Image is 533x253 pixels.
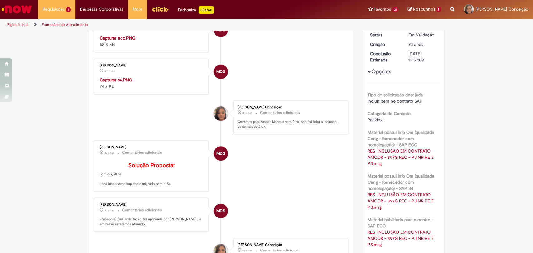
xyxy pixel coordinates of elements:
[100,77,132,83] a: Capturar s4.PNG
[365,32,404,38] dt: Status
[214,204,228,218] div: undefined Online
[408,41,437,47] div: 22/09/2025 19:01:28
[413,6,435,12] span: Rascunhos
[100,203,204,207] div: [PERSON_NAME]
[365,51,404,63] dt: Conclusão Estimada
[104,151,114,155] time: 26/09/2025 10:26:09
[199,6,214,14] p: +GenAi
[436,7,441,12] span: 1
[368,192,435,210] a: Download de RES INCLUSÃO EM CONTRATO AMCOR - 397G REC - PJ NR PE E PS.msg
[100,35,135,41] a: Capturar ecc.PNG
[368,117,382,123] span: Packing
[104,69,115,73] time: 29/09/2025 08:12:11
[104,208,114,212] time: 26/09/2025 10:23:14
[43,6,65,12] span: Requisições
[216,203,225,218] span: MDS
[408,51,437,63] div: [DATE] 13:57:09
[214,106,228,121] div: Aline Aparecida Conceição
[100,217,204,226] p: Prezado(a), Sua solicitação foi aprovada por [PERSON_NAME] , e em breve estaremos atuando.
[368,92,423,98] b: Tipo de solicitação desejada
[100,64,204,67] div: [PERSON_NAME]
[5,19,351,31] ul: Trilhas de página
[392,7,398,12] span: 21
[242,249,252,252] time: 23/09/2025 15:24:53
[104,27,115,31] time: 29/09/2025 08:12:11
[407,7,441,12] a: Rascunhos
[368,229,435,247] a: Download de RES INCLUSÃO EM CONTRATO AMCOR - 397G REC - PJ NR PE E PS.msg
[104,151,114,155] span: 3d atrás
[242,249,252,252] span: 6d atrás
[216,146,225,161] span: MDS
[408,41,423,47] time: 22/09/2025 19:01:28
[100,35,204,47] div: 58.8 KB
[100,77,204,89] div: 94.9 KB
[122,150,162,155] small: Comentários adicionais
[238,243,342,247] div: [PERSON_NAME] Conceição
[80,6,123,12] span: Despesas Corporativas
[42,22,88,27] a: Formulário de Atendimento
[133,6,142,12] span: More
[152,4,169,14] img: click_logo_yellow_360x200.png
[216,64,225,79] span: MDS
[368,148,435,166] a: Download de RES INCLUSÃO EM CONTRATO AMCOR - 397G REC - PJ NR PE E PS.msg
[476,7,528,12] span: [PERSON_NAME] Conceição
[100,163,204,187] p: Bom dia, Aline. Itens inclusos no sap ecc e migrado para o S4.
[238,105,342,109] div: [PERSON_NAME] Conceição
[368,111,411,116] b: Categoria do Contrato
[214,146,228,161] div: undefined Online
[242,111,252,115] span: 3d atrás
[365,41,404,47] dt: Criação
[100,145,204,149] div: [PERSON_NAME]
[260,110,300,115] small: Comentários adicionais
[368,129,434,148] b: Material possui Info Qm (qualidade Ceng - fornecedor com homologação) - SAP ECC
[238,119,342,129] p: Contrato para Amcor Manaus para Piraí não foi feita a inclusão , as demais está ok.
[368,173,434,191] b: Material possui Info Qm (qualidade Ceng - fornecedor com homologação) - SAP S4
[368,217,433,229] b: Material habilitado para o centro - SAP ECC
[66,7,71,12] span: 1
[368,98,422,104] span: Incluir item no contrato SAP
[408,41,423,47] span: 7d atrás
[7,22,28,27] a: Página inicial
[374,6,391,12] span: Favoritos
[260,248,300,253] small: Comentários adicionais
[178,6,214,14] div: Padroniza
[1,3,33,16] img: ServiceNow
[242,111,252,115] time: 26/09/2025 22:21:48
[128,162,175,169] b: Solução Proposta:
[214,65,228,79] div: undefined Online
[104,27,115,31] span: 3m atrás
[122,207,162,213] small: Comentários adicionais
[104,69,115,73] span: 3m atrás
[408,32,437,38] div: Em Validação
[104,208,114,212] span: 3d atrás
